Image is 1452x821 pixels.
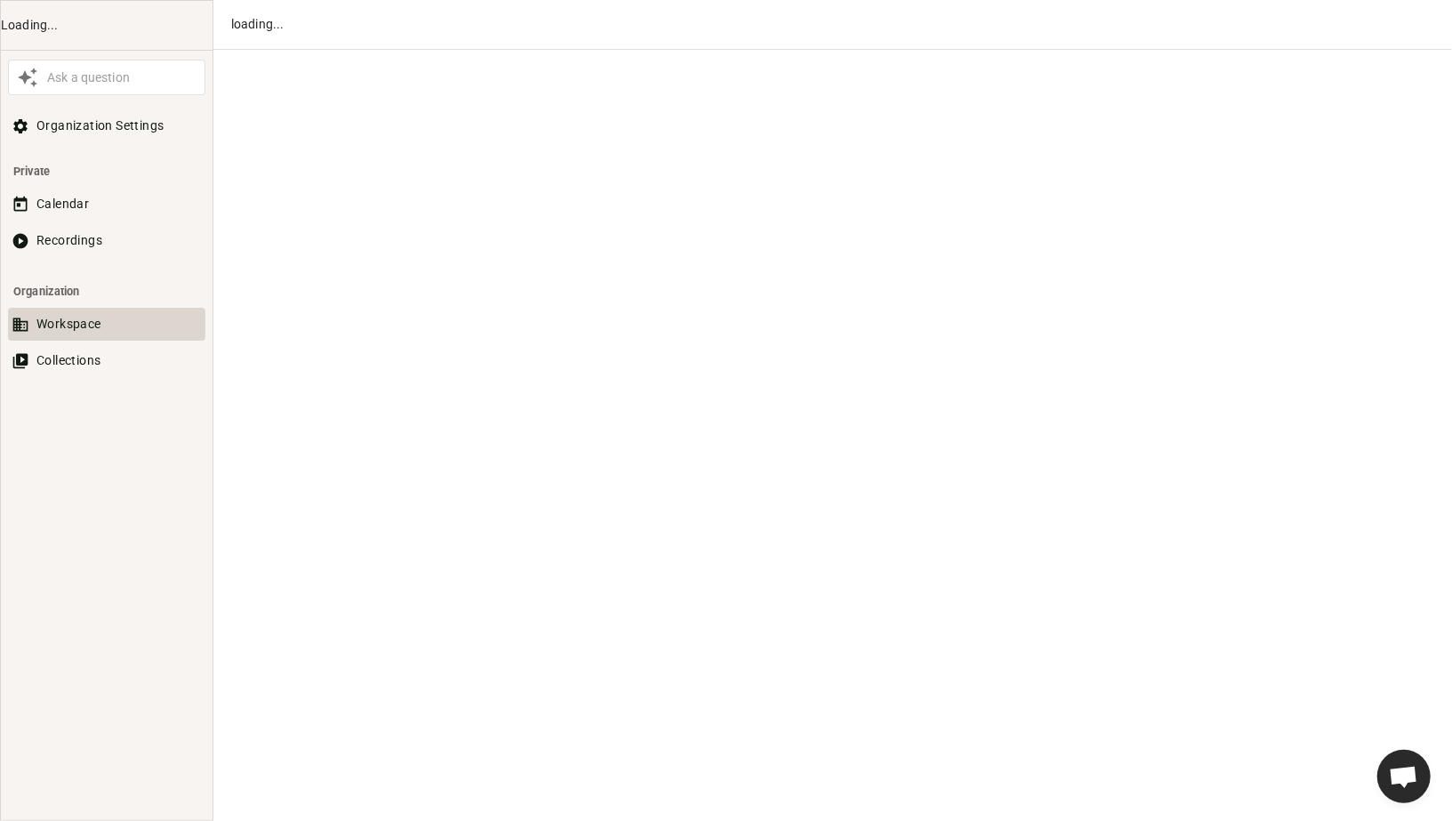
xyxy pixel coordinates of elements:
button: Collections [8,344,205,377]
button: Awesile Icon [12,62,43,93]
li: Organization [8,275,205,308]
div: Ask a question [43,68,201,87]
div: Ouvrir le chat [1377,750,1431,803]
button: Calendar [8,188,205,221]
div: Loading... [1,16,213,35]
button: Workspace [8,308,205,341]
div: loading... [231,15,1425,34]
button: Organization Settings [8,109,205,142]
li: Private [8,155,205,188]
button: Recordings [8,224,205,257]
